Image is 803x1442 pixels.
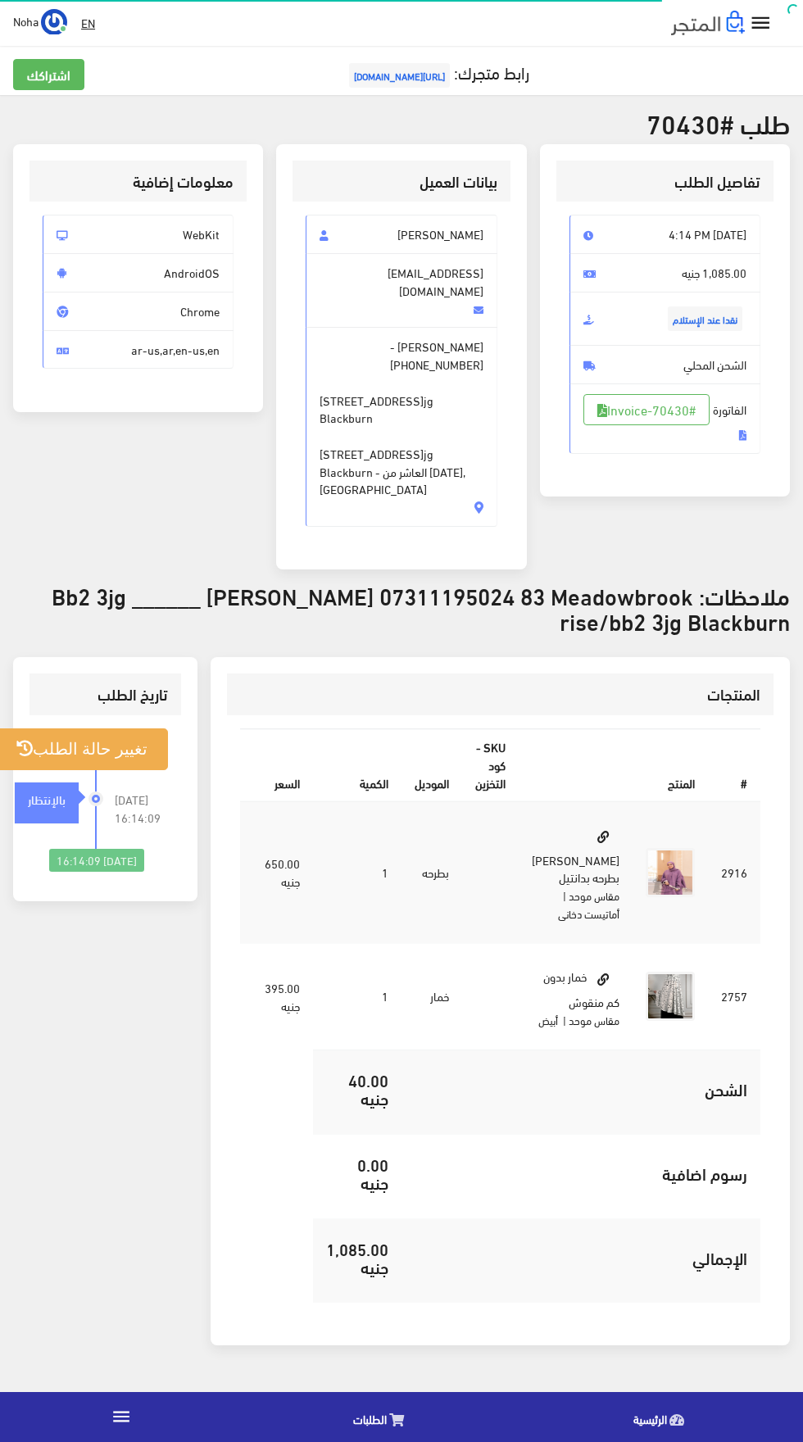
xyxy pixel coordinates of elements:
span: الشحن المحلي [569,345,760,384]
small: مقاس موحد [569,1010,619,1030]
th: المنتج [519,729,708,800]
span: الرئيسية [633,1408,667,1429]
td: خمار بدون كم منقوش [519,943,633,1050]
a: رابط متجرك:[URL][DOMAIN_NAME] [345,57,529,87]
a: EN [75,8,102,38]
td: خمار [401,943,462,1050]
small: مقاس موحد [569,886,619,905]
span: [URL][DOMAIN_NAME] [349,63,450,88]
h3: تاريخ الطلب [43,687,168,702]
td: 1 [313,943,401,1050]
h5: رسوم اضافية [415,1164,747,1182]
span: 1,085.00 جنيه [569,253,760,292]
h3: بيانات العميل [306,174,497,189]
small: | أماتيست دخانى [558,886,619,923]
a: ... Noha [13,8,67,34]
td: [PERSON_NAME] بطرحه بدانتيل [519,801,633,944]
span: نقدا عند الإستلام [668,306,742,331]
i:  [749,11,773,35]
h5: اﻹجمالي [415,1249,747,1267]
i:  [111,1406,132,1427]
span: [PERSON_NAME] - [306,327,497,527]
th: السعر [252,729,313,800]
img: ... [41,9,67,35]
span: [DATE] 4:14 PM [569,215,760,254]
h2: طلب #70430 [13,108,790,137]
h5: 0.00 جنيه [326,1155,388,1191]
span: [STREET_ADDRESS]jg Blackburn [STREET_ADDRESS]jg Blackburn - العاشر من [DATE], [GEOGRAPHIC_DATA] [320,374,483,498]
img: . [671,11,745,35]
span: [PERSON_NAME] [306,215,497,254]
td: بطرحه [401,801,462,944]
td: 2916 [708,801,760,944]
h3: تفاصيل الطلب [569,174,760,189]
td: 395.00 جنيه [252,943,313,1050]
h5: 1,085.00 جنيه [326,1240,388,1276]
iframe: Drift Widget Chat Controller [20,1330,82,1392]
h3: المنتجات [240,687,760,702]
h3: معلومات إضافية [43,174,234,189]
a: الطلبات [243,1396,523,1438]
span: الفاتورة [569,383,760,454]
span: الطلبات [353,1408,387,1429]
u: EN [81,12,95,33]
span: AndroidOS [43,253,234,292]
h3: ملاحظات: Bb2 3jg ______ [PERSON_NAME] 07311195024 83 Meadowbrook rise/bb2 3jg Blackburn [13,583,790,633]
span: [PHONE_NUMBER] [390,356,483,374]
h5: الشحن [415,1080,747,1098]
th: الكمية [313,729,401,800]
td: 2757 [708,943,760,1050]
small: | أبيض [538,1010,566,1030]
span: Chrome [43,292,234,331]
td: 650.00 جنيه [252,801,313,944]
span: Noha [13,11,39,31]
a: الرئيسية [523,1396,803,1438]
th: الموديل [401,729,462,800]
td: 1 [313,801,401,944]
a: اشتراكك [13,59,84,90]
span: ar-us,ar,en-us,en [43,330,234,370]
strong: بالإنتظار [28,790,66,808]
th: SKU - كود التخزين [462,729,519,800]
div: [DATE] 16:14:09 [49,849,144,872]
h5: 40.00 جنيه [326,1071,388,1107]
a: #Invoice-70430 [583,394,710,425]
span: WebKit [43,215,234,254]
span: [EMAIL_ADDRESS][DOMAIN_NAME] [306,253,497,328]
th: # [708,729,760,800]
span: [DATE] 16:14:09 [115,791,169,827]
